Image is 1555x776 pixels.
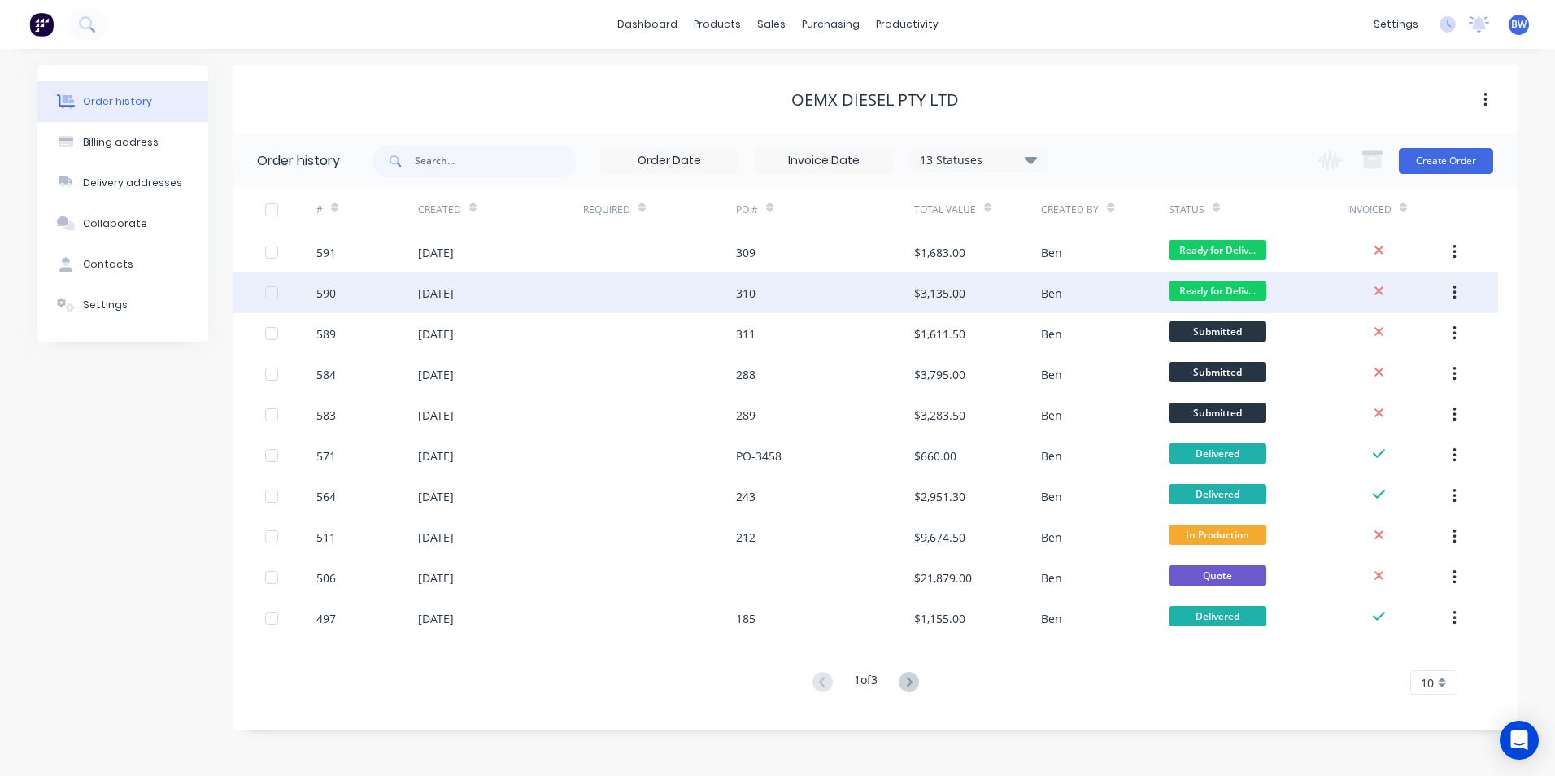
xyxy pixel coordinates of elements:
div: 311 [736,325,756,342]
div: Status [1169,187,1347,232]
div: PO # [736,203,758,217]
div: Created [418,203,461,217]
div: Invoiced [1347,187,1448,232]
div: OEMX Diesel Pty Ltd [791,90,959,110]
div: PO-3458 [736,447,782,464]
div: [DATE] [418,610,454,627]
div: 243 [736,488,756,505]
div: Created By [1041,187,1168,232]
div: Order history [83,94,152,109]
div: Ben [1041,285,1062,302]
div: $1,683.00 [914,244,965,261]
div: 564 [316,488,336,505]
div: settings [1366,12,1427,37]
div: [DATE] [418,325,454,342]
input: Order Date [601,149,738,173]
span: Submitted [1169,403,1266,423]
input: Invoice Date [756,149,892,173]
div: $660.00 [914,447,956,464]
div: 591 [316,244,336,261]
button: Collaborate [37,203,208,244]
div: Ben [1041,488,1062,505]
div: 212 [736,529,756,546]
div: [DATE] [418,285,454,302]
span: In Production [1169,525,1266,545]
div: Ben [1041,325,1062,342]
div: $3,795.00 [914,366,965,383]
button: Create Order [1399,148,1493,174]
div: 583 [316,407,336,424]
a: dashboard [609,12,686,37]
div: Ben [1041,366,1062,383]
div: 289 [736,407,756,424]
div: [DATE] [418,366,454,383]
div: Ben [1041,447,1062,464]
div: Status [1169,203,1204,217]
div: Collaborate [83,216,147,231]
div: Ben [1041,610,1062,627]
div: Ben [1041,569,1062,586]
span: Quote [1169,565,1266,586]
div: $1,155.00 [914,610,965,627]
div: $3,283.50 [914,407,965,424]
div: [DATE] [418,569,454,586]
div: products [686,12,749,37]
span: BW [1511,17,1527,32]
div: 506 [316,569,336,586]
div: 288 [736,366,756,383]
div: $9,674.50 [914,529,965,546]
div: 497 [316,610,336,627]
div: $2,951.30 [914,488,965,505]
span: 10 [1421,674,1434,691]
div: [DATE] [418,447,454,464]
div: [DATE] [418,244,454,261]
div: Contacts [83,257,133,272]
div: [DATE] [418,407,454,424]
div: Total Value [914,203,976,217]
span: Ready for Deliv... [1169,240,1266,260]
div: 1 of 3 [854,671,878,695]
div: PO # [736,187,914,232]
input: Search... [415,145,576,177]
div: sales [749,12,794,37]
div: $3,135.00 [914,285,965,302]
div: $1,611.50 [914,325,965,342]
div: 511 [316,529,336,546]
button: Settings [37,285,208,325]
span: Delivered [1169,484,1266,504]
div: productivity [868,12,947,37]
div: [DATE] [418,529,454,546]
div: 310 [736,285,756,302]
span: Delivered [1169,606,1266,626]
div: Ben [1041,407,1062,424]
button: Contacts [37,244,208,285]
div: Billing address [83,135,159,150]
div: Required [583,203,630,217]
div: Settings [83,298,128,312]
div: Ben [1041,529,1062,546]
div: 584 [316,366,336,383]
div: Created By [1041,203,1099,217]
div: Ben [1041,244,1062,261]
button: Billing address [37,122,208,163]
div: # [316,203,323,217]
div: purchasing [794,12,868,37]
div: Delivery addresses [83,176,182,190]
button: Order history [37,81,208,122]
div: $21,879.00 [914,569,972,586]
div: 571 [316,447,336,464]
span: Ready for Deliv... [1169,281,1266,301]
span: Delivered [1169,443,1266,464]
div: 309 [736,244,756,261]
div: [DATE] [418,488,454,505]
div: Created [418,187,583,232]
div: Open Intercom Messenger [1500,721,1539,760]
span: Submitted [1169,321,1266,342]
div: 590 [316,285,336,302]
div: 13 Statuses [910,151,1047,169]
div: # [316,187,418,232]
span: Submitted [1169,362,1266,382]
div: Order history [257,151,340,171]
div: Invoiced [1347,203,1392,217]
div: Total Value [914,187,1041,232]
